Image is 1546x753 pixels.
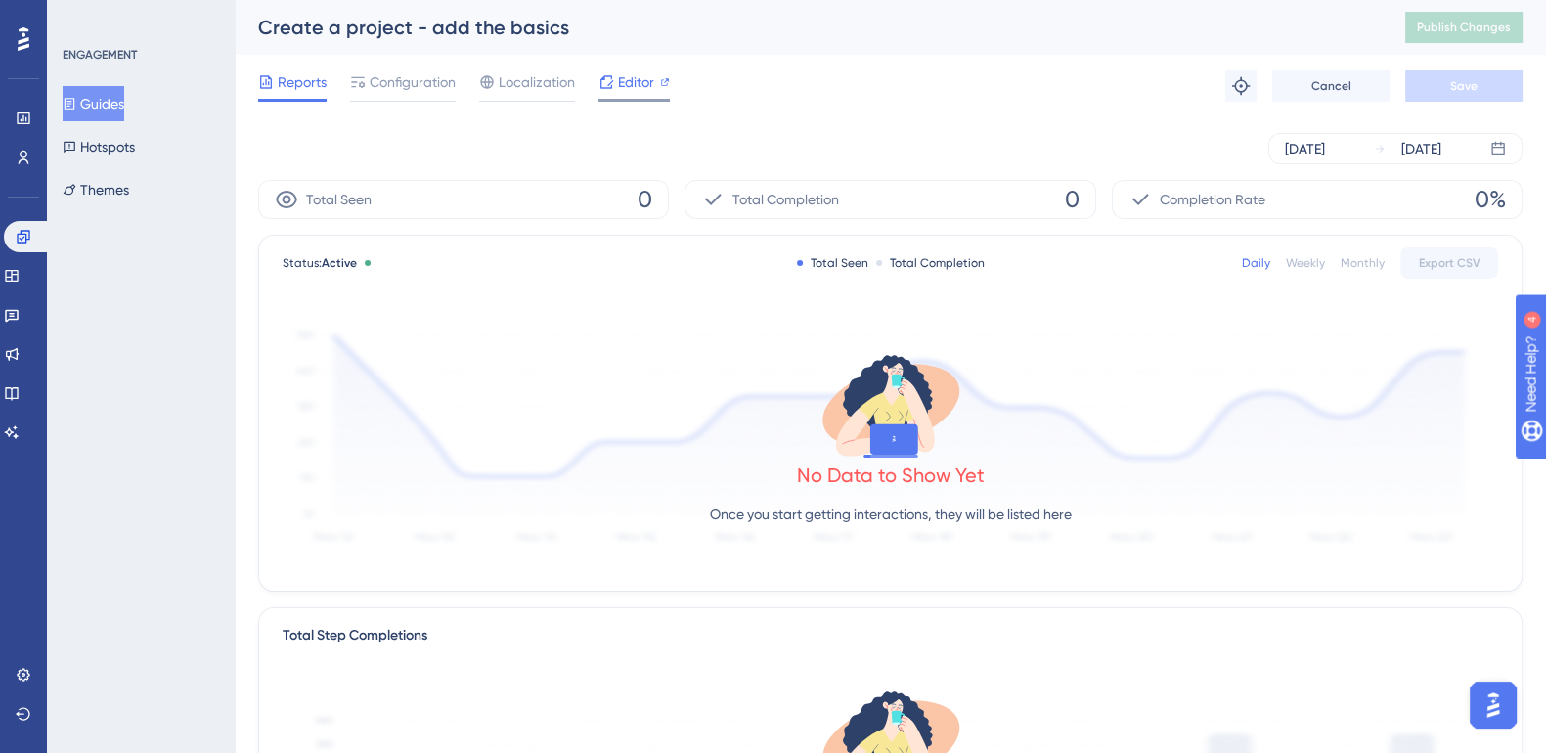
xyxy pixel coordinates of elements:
[278,70,327,94] span: Reports
[1160,188,1265,211] span: Completion Rate
[63,86,124,121] button: Guides
[710,503,1072,526] p: Once you start getting interactions, they will be listed here
[283,624,427,647] div: Total Step Completions
[797,462,985,489] div: No Data to Show Yet
[322,256,357,270] span: Active
[499,70,575,94] span: Localization
[797,255,868,271] div: Total Seen
[1341,255,1385,271] div: Monthly
[1311,78,1351,94] span: Cancel
[370,70,456,94] span: Configuration
[1450,78,1478,94] span: Save
[1464,676,1523,734] iframe: UserGuiding AI Assistant Launcher
[876,255,985,271] div: Total Completion
[1242,255,1270,271] div: Daily
[1475,184,1506,215] span: 0%
[63,129,135,164] button: Hotspots
[1272,70,1390,102] button: Cancel
[306,188,372,211] span: Total Seen
[136,10,142,25] div: 4
[1405,12,1523,43] button: Publish Changes
[63,172,129,207] button: Themes
[1285,137,1325,160] div: [DATE]
[1286,255,1325,271] div: Weekly
[1405,70,1523,102] button: Save
[638,184,652,215] span: 0
[732,188,839,211] span: Total Completion
[1065,184,1080,215] span: 0
[283,255,357,271] span: Status:
[1419,255,1480,271] span: Export CSV
[1417,20,1511,35] span: Publish Changes
[1401,137,1441,160] div: [DATE]
[1400,247,1498,279] button: Export CSV
[258,14,1356,41] div: Create a project - add the basics
[618,70,654,94] span: Editor
[46,5,122,28] span: Need Help?
[63,47,137,63] div: ENGAGEMENT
